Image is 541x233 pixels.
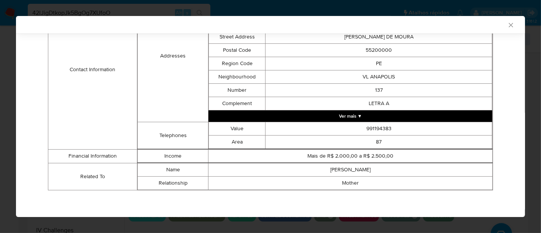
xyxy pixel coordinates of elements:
[137,149,208,163] td: Income
[209,30,266,43] td: Street Address
[137,176,208,190] td: Relationship
[48,163,137,190] td: Related To
[209,97,266,110] td: Complement
[209,83,266,97] td: Number
[208,149,493,163] td: Mais de R$ 2.000,00 a R$ 2.500,00
[266,83,492,97] td: 137
[266,30,492,43] td: [PERSON_NAME] DE MOURA
[266,70,492,83] td: VL ANAPOLIS
[266,57,492,70] td: PE
[209,70,266,83] td: Neighbourhood
[266,135,492,148] td: 87
[137,163,208,176] td: Name
[209,122,266,135] td: Value
[266,97,492,110] td: LETRA A
[137,122,208,149] td: Telephones
[208,176,493,190] td: Mother
[208,163,493,176] td: [PERSON_NAME]
[209,43,266,57] td: Postal Code
[208,110,492,122] button: Expand array
[209,57,266,70] td: Region Code
[266,122,492,135] td: 991194383
[48,149,137,163] td: Financial Information
[16,16,525,217] div: closure-recommendation-modal
[507,21,514,28] button: Fechar a janela
[266,43,492,57] td: 55200000
[209,135,266,148] td: Area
